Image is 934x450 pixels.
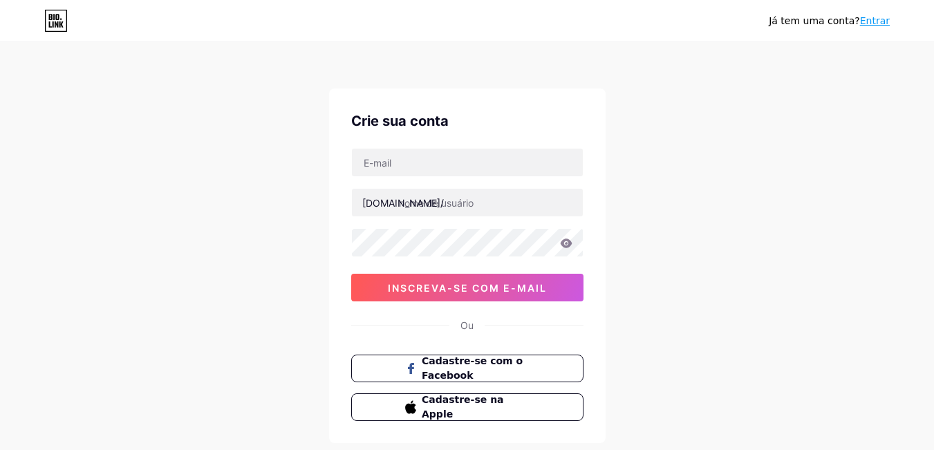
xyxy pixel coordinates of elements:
button: Cadastre-se na Apple [351,393,583,421]
button: Cadastre-se com o Facebook [351,355,583,382]
font: Ou [460,319,474,331]
font: [DOMAIN_NAME]/ [362,197,444,209]
button: inscreva-se com e-mail [351,274,583,301]
a: Entrar [860,15,890,26]
font: Cadastre-se com o Facebook [422,355,523,381]
input: nome de usuário [352,189,583,216]
font: inscreva-se com e-mail [388,282,547,294]
font: Já tem uma conta? [769,15,860,26]
input: E-mail [352,149,583,176]
font: Crie sua conta [351,113,449,129]
font: Cadastre-se na Apple [422,394,504,420]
